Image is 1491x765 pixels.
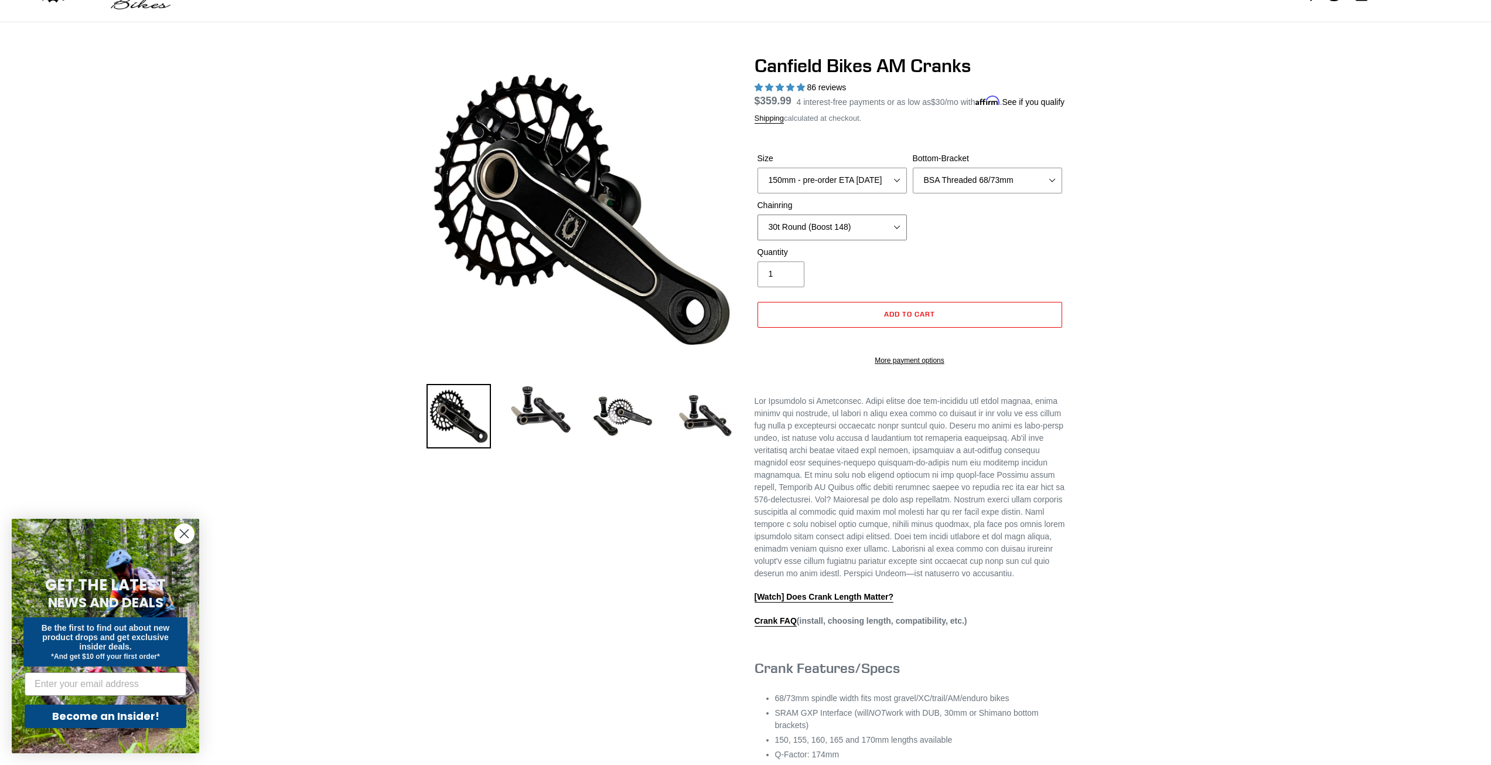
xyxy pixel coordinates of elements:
[591,384,655,448] img: Load image into Gallery viewer, Canfield Bikes AM Cranks
[975,96,1000,106] span: Affirm
[758,199,907,212] label: Chainring
[755,616,797,627] a: Crank FAQ
[775,749,1065,761] li: Q-Factor: 174mm
[1002,97,1064,107] a: See if you qualify - Learn more about Affirm Financing (opens in modal)
[869,708,886,718] em: NOT
[775,707,1065,732] li: SRAM GXP Interface (will work with DUB, 30mm or Shimano bottom brackets)
[427,384,491,448] img: Load image into Gallery viewer, Canfield Bikes AM Cranks
[48,593,163,612] span: NEWS AND DEALS
[509,384,573,436] img: Load image into Gallery viewer, Canfield Cranks
[913,152,1062,165] label: Bottom-Bracket
[931,97,944,107] span: $30
[755,113,1065,124] div: calculated at checkout.
[797,93,1065,108] p: 4 interest-free payments or as low as /mo with .
[758,302,1062,328] button: Add to cart
[755,659,1065,676] h3: Crank Features/Specs
[884,310,935,318] span: Add to cart
[775,692,1065,705] li: 68/73mm spindle width fits most gravel/XC/trail/AM/enduro bikes
[174,523,195,544] button: Close dialog
[758,355,1062,366] a: More payment options
[758,152,907,165] label: Size
[758,246,907,259] label: Quantity
[25,705,186,728] button: Become an Insider!
[45,574,166,596] span: GET THE LATEST
[755,114,784,124] a: Shipping
[755,95,791,107] span: $359.99
[807,83,846,92] span: 86 reviews
[673,384,737,448] img: Load image into Gallery viewer, CANFIELD-AM_DH-CRANKS
[755,616,967,627] strong: (install, choosing length, compatibility, etc.)
[755,55,1065,77] h1: Canfield Bikes AM Cranks
[775,734,1065,746] li: 150, 155, 160, 165 and 170mm lengths available
[755,592,894,603] a: [Watch] Does Crank Length Matter?
[25,672,186,696] input: Enter your email address
[42,623,170,651] span: Be the first to find out about new product drops and get exclusive insider deals.
[51,652,159,661] span: *And get $10 off your first order*
[755,395,1065,580] p: Lor Ipsumdolo si Ametconsec. Adipi elitse doe tem-incididu utl etdol magnaa, enima minimv qui nos...
[755,83,807,92] span: 4.97 stars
